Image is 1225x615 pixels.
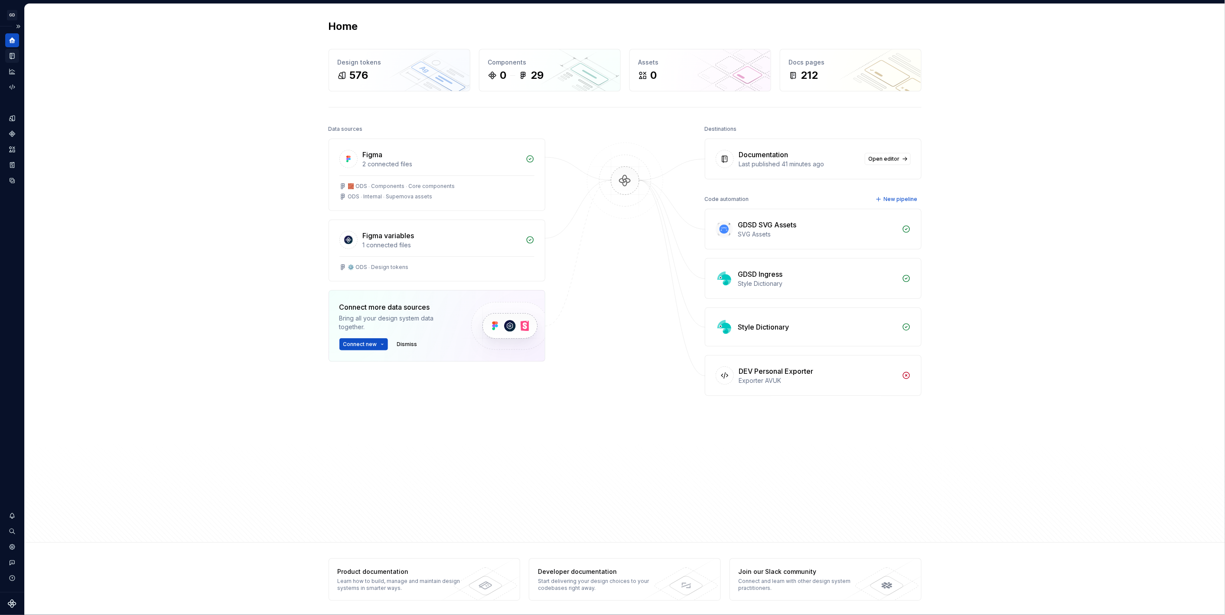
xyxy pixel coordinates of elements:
div: Components [488,58,612,67]
div: Docs pages [789,58,912,67]
div: 2 connected files [363,160,521,168]
div: Design tokens [338,58,461,67]
a: Developer documentationStart delivering your design choices to your codebases right away. [529,558,721,601]
div: Last published 41 minutes ago [739,160,860,168]
a: Figma2 connected files🧱 ODS ⸱ Components ⸱ Core componentsODS ⸱ Internal ⸱ Supernova assets [329,139,545,211]
button: New pipeline [873,193,922,205]
div: Figma variables [363,230,414,241]
div: Style Dictionary [738,279,897,288]
a: Docs pages212 [780,49,922,91]
button: Expand sidebar [12,20,24,32]
button: Connect new [339,338,388,350]
div: Data sources [329,123,363,135]
span: New pipeline [884,196,918,203]
div: Destinations [705,123,737,135]
a: Components [5,127,19,141]
div: Documentation [739,149,788,160]
a: Code automation [5,80,19,94]
a: Home [5,33,19,47]
div: Connect more data sources [339,302,456,312]
div: Code automation [705,193,749,205]
h2: Home [329,19,358,33]
a: Design tokens [5,111,19,125]
div: Start delivering your design choices to your codebases right away. [538,578,664,592]
div: DEV Personal Exporter [739,366,814,376]
div: ⚙️ ODS ⸱ Design tokens [348,264,409,271]
div: Assets [639,58,762,67]
div: 29 [531,68,544,82]
button: Search ⌘K [5,524,19,538]
div: Style Dictionary [738,322,789,332]
div: GD [7,10,17,20]
span: Open editor [869,155,900,162]
div: Exporter AVUK [739,376,897,385]
a: Assets0 [629,49,771,91]
button: Contact support [5,556,19,570]
a: Data sources [5,174,19,188]
div: 1 connected files [363,241,521,249]
div: Learn how to build, manage and maintain design systems in smarter ways. [338,578,464,592]
div: Bring all your design system data together. [339,314,456,331]
div: Connect and learn with other design system practitioners. [739,578,865,592]
button: GD [2,6,23,24]
div: SVG Assets [738,230,897,239]
div: 0 [500,68,507,82]
a: Product documentationLearn how to build, manage and maintain design systems in smarter ways. [329,558,521,601]
svg: Supernova Logo [8,599,16,608]
div: 576 [350,68,368,82]
div: 0 [651,68,657,82]
a: Settings [5,540,19,554]
div: Figma [363,149,383,160]
button: Notifications [5,509,19,523]
div: 212 [801,68,818,82]
div: Join our Slack community [739,567,865,576]
a: Open editor [865,153,911,165]
div: GDSD Ingress [738,269,783,279]
a: Design tokens576 [329,49,470,91]
a: Assets [5,142,19,156]
span: Connect new [343,341,377,348]
span: Dismiss [397,341,417,348]
div: 🧱 ODS ⸱ Components ⸱ Core components [348,183,455,190]
div: ODS ⸱ Internal ⸱ Supernova assets [348,193,433,200]
a: Join our Slack communityConnect and learn with other design system practitioners. [730,558,922,601]
div: Product documentation [338,567,464,576]
div: GDSD SVG Assets [738,220,797,230]
a: Documentation [5,49,19,63]
a: Components029 [479,49,621,91]
button: Dismiss [393,338,421,350]
a: Figma variables1 connected files⚙️ ODS ⸱ Design tokens [329,220,545,282]
div: Developer documentation [538,567,664,576]
a: Analytics [5,65,19,78]
a: Storybook stories [5,158,19,172]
